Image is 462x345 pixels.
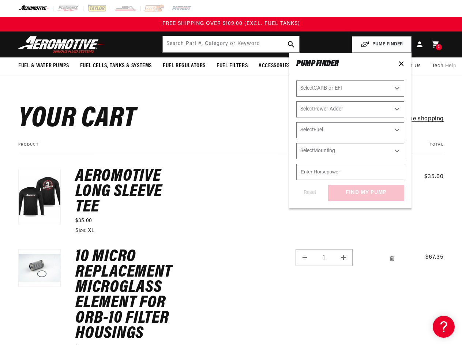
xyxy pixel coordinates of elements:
h1: Your cart [18,107,136,132]
div: $35.00 [75,217,185,225]
a: Remove 10 Micro Replacement Microglass Element for ORB-10 Filter Housings [387,252,399,265]
span: Fuel & Water Pumps [18,62,69,70]
span: FREE SHIPPING OVER $109.00 (EXCL. FUEL TANKS) [162,21,300,26]
span: Fuel Cells, Tanks & Systems [80,62,152,70]
dd: XL [88,228,94,233]
select: Fuel [296,122,404,138]
span: Tech Help [432,62,456,70]
input: Search by Part Number, Category or Keyword [163,36,299,52]
summary: Fuel Cells, Tanks & Systems [75,57,157,75]
summary: Accessories & Specialty [253,57,327,75]
a: 10 Micro Replacement Microglass Element for ORB-10 Filter Housings [75,249,185,341]
span: $35.00 [414,172,444,181]
dt: Size: [75,228,86,233]
summary: Tech Help [427,57,462,75]
summary: Fuel & Water Pumps [13,57,75,75]
span: 2 [438,44,440,50]
input: Quantity for 10 Micro Replacement Microglass Element for ORB-10 Filter Housings [313,249,335,266]
span: Fuel Regulators [163,62,206,70]
a: Aeromotive Long Sleeve Tee [75,169,185,215]
th: Quantity [274,143,400,154]
a: Continue shopping [391,115,444,124]
img: Aeromotive [16,36,107,53]
input: Enter Horsepower [296,164,404,180]
summary: Fuel Filters [211,57,253,75]
span: $67.35 [414,253,444,262]
th: Total [400,143,444,154]
button: search button [283,36,299,52]
button: PUMP FINDER [352,36,412,53]
select: Power Adder [296,101,404,117]
span: Fuel Filters [217,62,248,70]
span: Accessories & Specialty [259,62,322,70]
th: Product [18,143,274,154]
span: PUMP FINDER [296,59,339,68]
summary: Fuel Regulators [157,57,211,75]
select: CARB or EFI [296,80,404,97]
select: Mounting [296,143,404,159]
